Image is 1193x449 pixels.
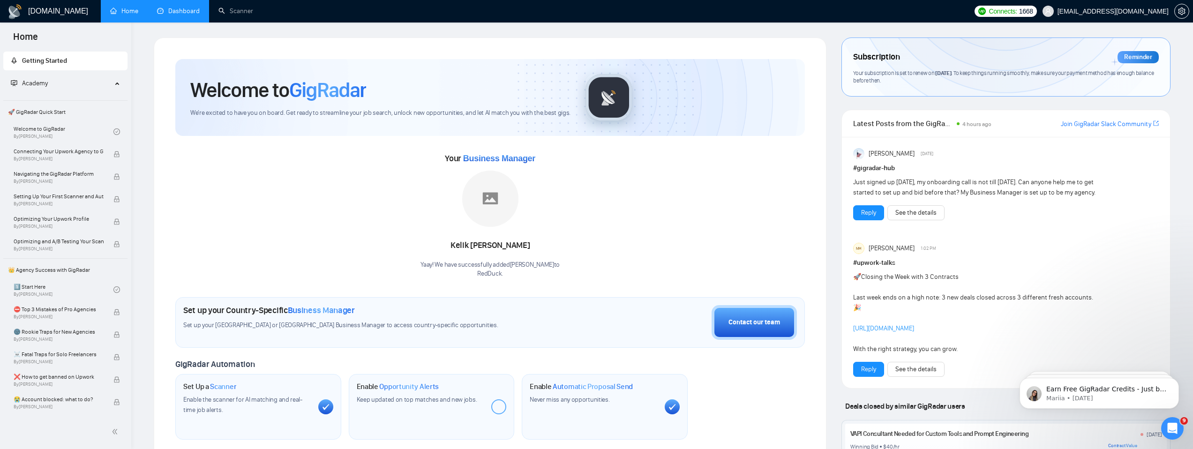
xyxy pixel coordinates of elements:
[8,4,23,19] img: logo
[14,169,104,179] span: Navigating the GigRadar Platform
[462,171,518,227] img: placeholder.png
[289,77,366,103] span: GigRadar
[853,258,1159,268] h1: # upwork-talks
[6,30,45,50] span: Home
[14,314,104,320] span: By [PERSON_NAME]
[853,304,861,312] span: 🎉
[14,246,104,252] span: By [PERSON_NAME]
[110,7,138,15] a: homeHome
[861,364,876,374] a: Reply
[420,269,560,278] p: RedDuck .
[1174,7,1189,15] a: setting
[553,382,633,391] span: Automatic Proposal Send
[921,150,933,158] span: [DATE]
[14,305,104,314] span: ⛔ Top 3 Mistakes of Pro Agencies
[113,286,120,293] span: check-circle
[183,382,236,391] h1: Set Up a
[210,382,236,391] span: Scanner
[22,57,67,65] span: Getting Started
[113,399,120,405] span: lock
[853,362,884,377] button: Reply
[869,243,915,254] span: [PERSON_NAME]
[190,77,366,103] h1: Welcome to
[11,57,17,64] span: rocket
[113,196,120,202] span: lock
[1153,120,1159,127] span: export
[895,208,937,218] a: See the details
[585,74,632,121] img: gigradar-logo.png
[861,208,876,218] a: Reply
[190,109,570,118] span: We're excited to have you on board. Get ready to streamline your job search, unlock new opportuni...
[14,279,113,300] a: 1️⃣ Start HereBy[PERSON_NAME]
[853,205,884,220] button: Reply
[853,163,1159,173] h1: # gigradar-hub
[1175,7,1189,15] span: setting
[1019,6,1033,16] span: 1668
[530,396,609,404] span: Never miss any opportunities.
[14,179,104,184] span: By [PERSON_NAME]
[112,427,121,436] span: double-left
[113,309,120,315] span: lock
[1153,119,1159,128] a: export
[420,238,560,254] div: Kelik [PERSON_NAME]
[1161,417,1184,440] iframe: Intercom live chat
[1180,417,1188,425] span: 9
[887,205,945,220] button: See the details
[989,6,1017,16] span: Connects:
[4,103,127,121] span: 🚀 GigRadar Quick Start
[379,382,439,391] span: Opportunity Alerts
[728,317,780,328] div: Contact our team
[14,214,104,224] span: Optimizing Your Upwork Profile
[357,396,477,404] span: Keep updated on top matches and new jobs.
[463,154,535,163] span: Business Manager
[157,7,200,15] a: dashboardDashboard
[14,147,104,156] span: Connecting Your Upwork Agency to GigRadar
[113,354,120,360] span: lock
[113,376,120,383] span: lock
[14,372,104,382] span: ❌ How to get banned on Upwork
[14,237,104,246] span: Optimizing and A/B Testing Your Scanner for Better Results
[895,364,937,374] a: See the details
[854,243,864,254] div: MH
[113,331,120,338] span: lock
[3,52,128,70] li: Getting Started
[14,121,113,142] a: Welcome to GigRadarBy[PERSON_NAME]
[4,261,127,279] span: 👑 Agency Success with GigRadar
[530,382,633,391] h1: Enable
[712,305,797,340] button: Contact our team
[1061,119,1151,129] a: Join GigRadar Slack Community
[218,7,253,15] a: searchScanner
[14,156,104,162] span: By [PERSON_NAME]
[853,118,953,129] span: Latest Posts from the GigRadar Community
[853,49,900,65] span: Subscription
[288,305,355,315] span: Business Manager
[14,337,104,342] span: By [PERSON_NAME]
[113,173,120,180] span: lock
[113,218,120,225] span: lock
[921,244,936,253] span: 1:02 PM
[113,151,120,157] span: lock
[14,404,104,410] span: By [PERSON_NAME]
[183,396,302,414] span: Enable the scanner for AI matching and real-time job alerts.
[1045,8,1051,15] span: user
[887,362,945,377] button: See the details
[113,241,120,247] span: lock
[1108,443,1162,449] div: Contract Value
[22,79,48,87] span: Academy
[853,148,864,159] img: Anisuzzaman Khan
[978,7,986,15] img: upwork-logo.png
[935,69,951,76] span: [DATE]
[445,153,535,164] span: Your
[183,321,552,330] span: Set up your [GEOGRAPHIC_DATA] or [GEOGRAPHIC_DATA] Business Manager to access country-specific op...
[853,272,1097,354] div: Closing the Week with 3 Contracts Last week ends on a high note: 3 new deals closed across 3 diff...
[853,273,861,281] span: 🚀
[962,121,991,127] span: 4 hours ago
[850,430,1028,438] a: VAPI Consultant Needed for Custom Tools and Prompt Engineering
[183,305,355,315] h1: Set up your Country-Specific
[853,69,1154,84] span: Your subscription is set to renew on . To keep things running smoothly, make sure your payment me...
[14,327,104,337] span: 🌚 Rookie Traps for New Agencies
